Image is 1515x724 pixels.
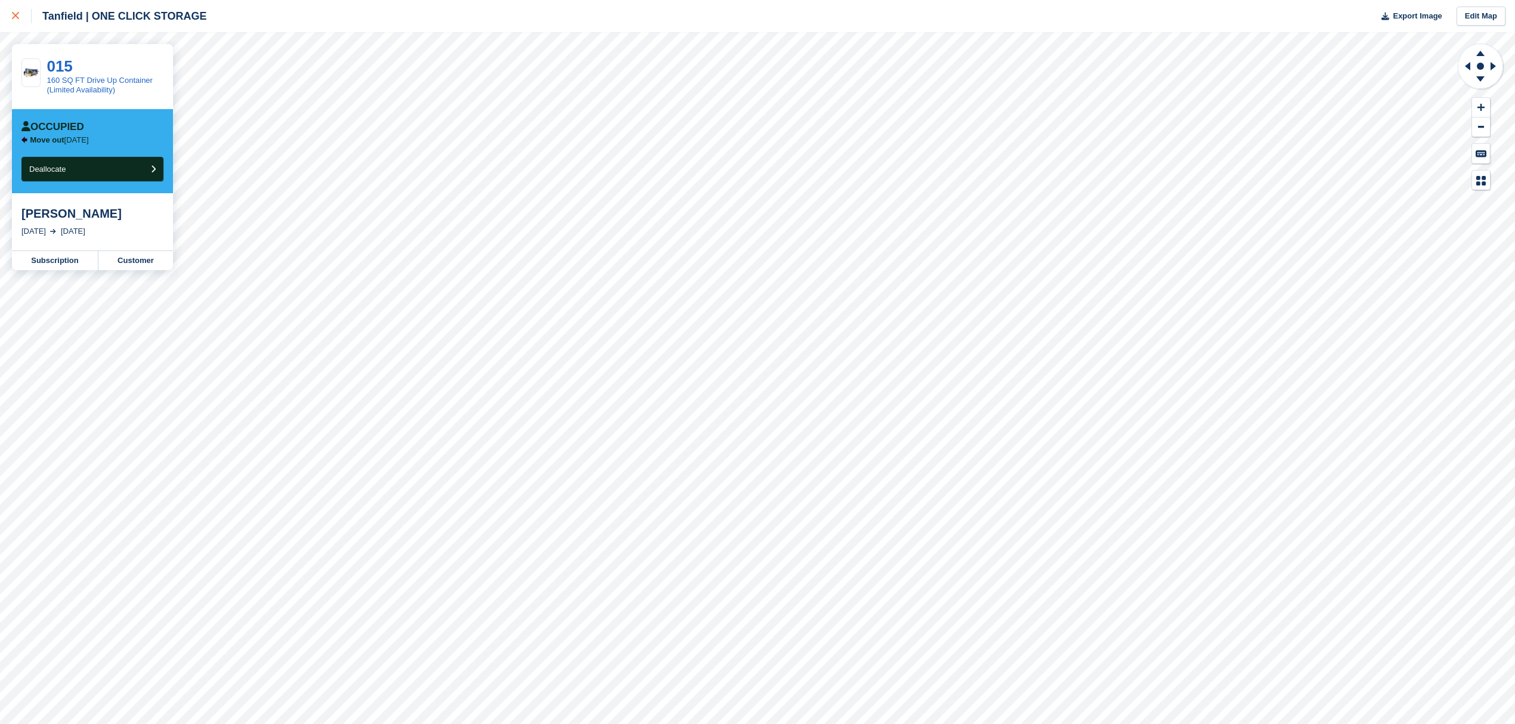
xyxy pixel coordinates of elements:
[1472,117,1490,137] button: Zoom Out
[61,225,85,237] div: [DATE]
[98,251,173,270] a: Customer
[47,57,72,75] a: 015
[47,76,153,94] a: 160 SQ FT Drive Up Container (Limited Availability)
[50,229,56,234] img: arrow-right-light-icn-cde0832a797a2874e46488d9cf13f60e5c3a73dbe684e267c42b8395dfbc2abf.svg
[1374,7,1442,26] button: Export Image
[1393,10,1442,22] span: Export Image
[21,206,163,221] div: [PERSON_NAME]
[29,165,66,174] span: Deallocate
[30,135,89,145] p: [DATE]
[1457,7,1505,26] a: Edit Map
[21,225,46,237] div: [DATE]
[1472,144,1490,163] button: Keyboard Shortcuts
[21,157,163,181] button: Deallocate
[32,9,206,23] div: Tanfield | ONE CLICK STORAGE
[1472,171,1490,190] button: Map Legend
[21,121,84,133] div: Occupied
[1472,98,1490,117] button: Zoom In
[30,135,64,144] span: Move out
[12,251,98,270] a: Subscription
[22,66,40,80] img: 20-ft-container%20(43).jpg
[21,137,27,143] img: arrow-left-icn-90495f2de72eb5bd0bd1c3c35deca35cc13f817d75bef06ecd7c0b315636ce7e.svg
